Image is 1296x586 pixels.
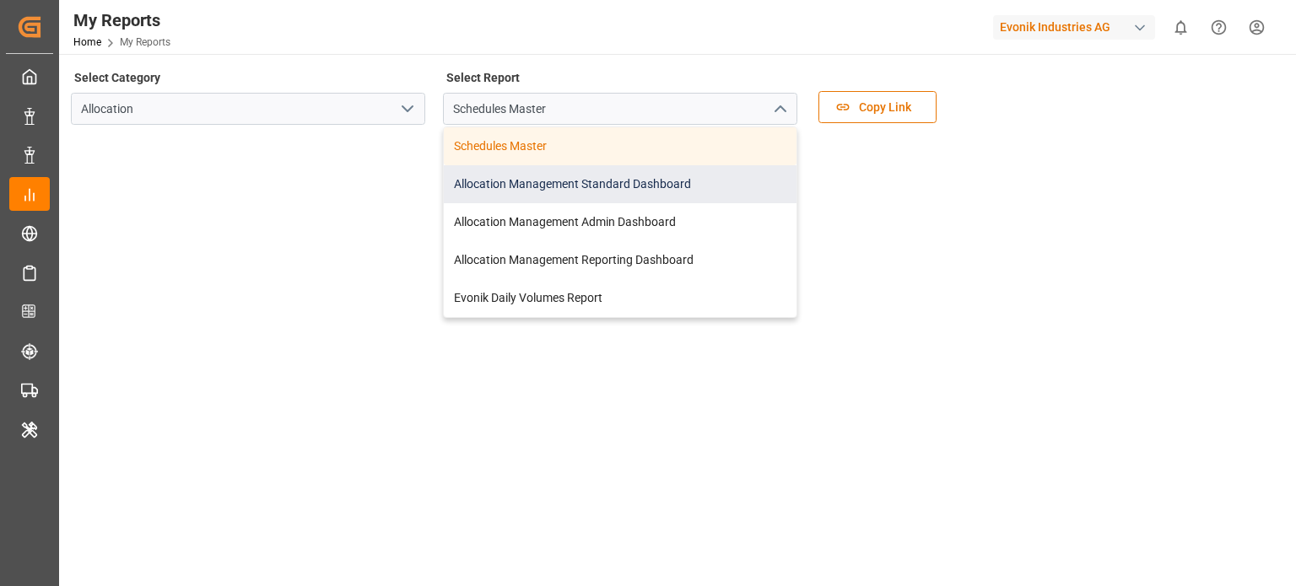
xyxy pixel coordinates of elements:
div: Evonik Daily Volumes Report [444,279,796,317]
button: Copy Link [818,91,937,123]
div: Allocation Management Reporting Dashboard [444,241,796,279]
a: Home [73,36,101,48]
button: show 0 new notifications [1162,8,1200,46]
label: Select Category [71,66,163,89]
input: Type to search/select [443,93,797,125]
div: Schedules Master [444,127,796,165]
div: Evonik Industries AG [993,15,1155,40]
div: My Reports [73,8,170,33]
input: Type to search/select [71,93,425,125]
label: Select Report [443,66,522,89]
button: Evonik Industries AG [993,11,1162,43]
div: Allocation Management Admin Dashboard [444,203,796,241]
div: Allocation Management Standard Dashboard [444,165,796,203]
button: close menu [766,96,791,122]
span: Copy Link [850,99,920,116]
button: Help Center [1200,8,1238,46]
button: open menu [394,96,419,122]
